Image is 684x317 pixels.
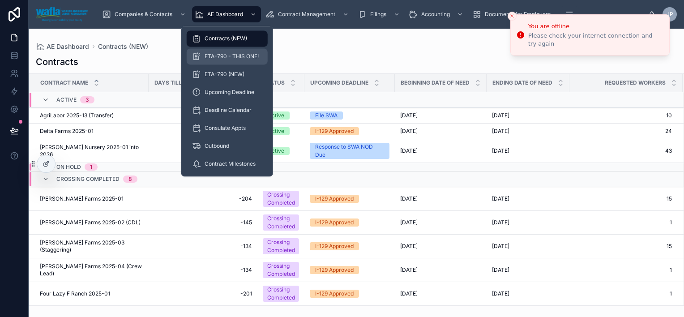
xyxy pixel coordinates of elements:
[492,266,509,274] span: [DATE]
[154,147,252,154] span: 55
[154,219,252,226] span: -145
[492,219,509,226] span: [DATE]
[310,290,389,298] a: I-129 Approved
[315,127,354,135] div: I-129 Approved
[470,6,557,22] a: Documents for Employers
[187,102,268,118] a: Deadline Calendar
[40,219,143,226] a: [PERSON_NAME] Farms 2025-02 (CDL)
[128,176,132,183] div: 8
[56,163,81,171] span: On Hold
[400,219,418,226] span: [DATE]
[421,11,450,18] span: Accounting
[400,195,481,202] a: [DATE]
[400,266,418,274] span: [DATE]
[154,266,252,274] a: -134
[40,144,143,158] a: [PERSON_NAME] Nursery 2025-01 into 2026
[263,111,299,120] a: Active
[90,163,92,171] div: 1
[400,128,481,135] a: [DATE]
[310,218,389,227] a: I-129 Approved
[570,195,672,202] span: 15
[154,243,252,250] a: -134
[205,89,254,96] span: Upcoming Deadline
[315,111,338,120] div: File SWA
[528,32,662,48] div: Please check your internet connection and try again
[401,79,470,86] span: Beginning Date of Need
[40,195,124,202] span: [PERSON_NAME] Farms 2025-01
[400,243,481,250] a: [DATE]
[263,6,353,22] a: Contract Management
[310,79,368,86] span: Upcoming Deadline
[207,11,243,18] span: AE Dashboard
[56,176,120,183] span: Crossing Completed
[263,127,299,135] a: Active
[310,266,389,274] a: I-129 Approved
[115,11,172,18] span: Companies & Contacts
[267,238,295,254] div: Crossing Completed
[310,242,389,250] a: I-129 Approved
[154,79,240,86] span: Days till [GEOGRAPHIC_DATA]
[570,219,672,226] span: 1
[570,290,672,297] a: 1
[263,262,299,278] a: Crossing Completed
[40,239,143,253] a: [PERSON_NAME] Farms 2025-03 (Staggering)
[268,111,284,120] div: Active
[400,290,418,297] span: [DATE]
[315,290,354,298] div: I-129 Approved
[310,195,389,203] a: I-129 Approved
[528,22,662,31] div: You are offline
[192,6,261,22] a: AE Dashboard
[154,290,252,297] span: -201
[187,30,268,47] a: Contracts (NEW)
[263,147,299,155] a: Active
[47,42,89,51] span: AE Dashboard
[95,4,648,24] div: scrollable content
[205,71,244,78] span: ETA-790 (NEW)
[492,112,564,119] a: [DATE]
[40,263,143,277] a: [PERSON_NAME] Farms 2025-04 (Crew Lead)
[315,195,354,203] div: I-129 Approved
[36,42,89,51] a: AE Dashboard
[400,112,481,119] a: [DATE]
[400,195,418,202] span: [DATE]
[263,214,299,231] a: Crossing Completed
[570,147,672,154] a: 43
[268,147,284,155] div: Active
[36,56,78,68] h1: Contracts
[98,42,148,51] a: Contracts (NEW)
[570,128,672,135] span: 24
[400,266,481,274] a: [DATE]
[370,11,386,18] span: Filings
[36,7,88,21] img: App logo
[278,11,335,18] span: Contract Management
[400,112,418,119] span: [DATE]
[570,112,672,119] a: 10
[99,6,190,22] a: Companies & Contacts
[400,219,481,226] a: [DATE]
[40,128,94,135] span: Delta Farms 2025-01
[492,195,564,202] a: [DATE]
[154,195,252,202] a: -204
[187,48,268,64] a: ETA-790 - THIS ONE!
[263,286,299,302] a: Crossing Completed
[187,138,268,154] a: Outbound
[154,112,252,119] span: -58
[205,35,247,42] span: Contracts (NEW)
[400,147,481,154] a: [DATE]
[40,195,143,202] a: [PERSON_NAME] Farms 2025-01
[400,147,418,154] span: [DATE]
[263,79,285,86] span: Status
[40,79,88,86] span: Contract Name
[267,286,295,302] div: Crossing Completed
[492,128,509,135] span: [DATE]
[268,127,284,135] div: Active
[315,218,354,227] div: I-129 Approved
[205,142,229,150] span: Outbound
[492,290,564,297] a: [DATE]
